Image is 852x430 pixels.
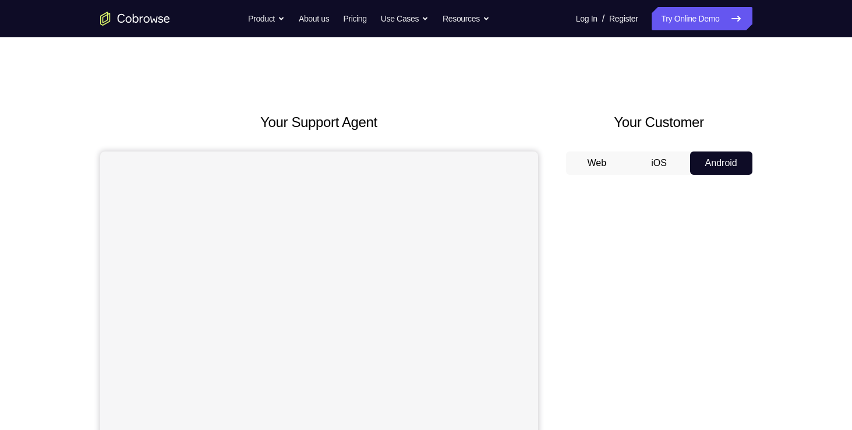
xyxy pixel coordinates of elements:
a: Log In [576,7,598,30]
button: Product [248,7,285,30]
span: / [602,12,604,26]
h2: Your Customer [566,112,752,133]
button: iOS [628,151,690,175]
h2: Your Support Agent [100,112,538,133]
button: Use Cases [381,7,429,30]
a: Register [609,7,638,30]
a: Try Online Demo [652,7,752,30]
a: Pricing [343,7,366,30]
button: Android [690,151,752,175]
button: Web [566,151,628,175]
a: About us [299,7,329,30]
button: Resources [443,7,490,30]
a: Go to the home page [100,12,170,26]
